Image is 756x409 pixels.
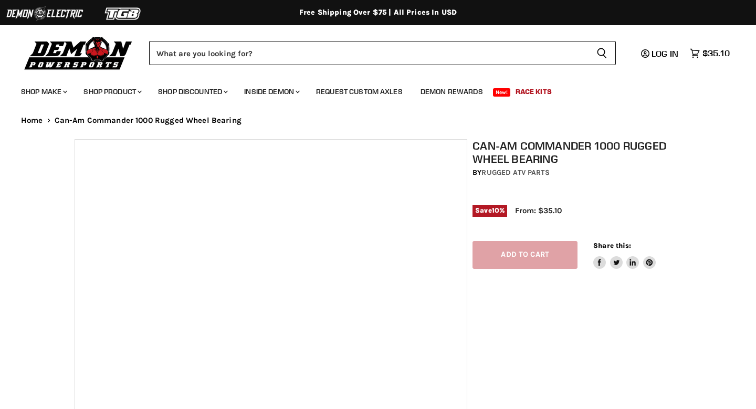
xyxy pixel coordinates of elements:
[685,46,735,61] a: $35.10
[308,81,411,102] a: Request Custom Axles
[472,139,687,165] h1: Can-Am Commander 1000 Rugged Wheel Bearing
[5,4,84,24] img: Demon Electric Logo 2
[413,81,491,102] a: Demon Rewards
[492,206,499,214] span: 10
[593,242,631,249] span: Share this:
[702,48,730,58] span: $35.10
[472,167,687,179] div: by
[593,241,656,269] aside: Share this:
[150,81,234,102] a: Shop Discounted
[236,81,306,102] a: Inside Demon
[508,81,560,102] a: Race Kits
[588,41,616,65] button: Search
[493,88,511,97] span: New!
[76,81,148,102] a: Shop Product
[481,168,549,177] a: Rugged ATV Parts
[652,48,678,59] span: Log in
[515,206,562,215] span: From: $35.10
[149,41,588,65] input: Search
[21,34,136,71] img: Demon Powersports
[636,49,685,58] a: Log in
[21,116,43,125] a: Home
[84,4,163,24] img: TGB Logo 2
[13,77,727,102] ul: Main menu
[472,205,507,216] span: Save %
[55,116,241,125] span: Can-Am Commander 1000 Rugged Wheel Bearing
[149,41,616,65] form: Product
[13,81,73,102] a: Shop Make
